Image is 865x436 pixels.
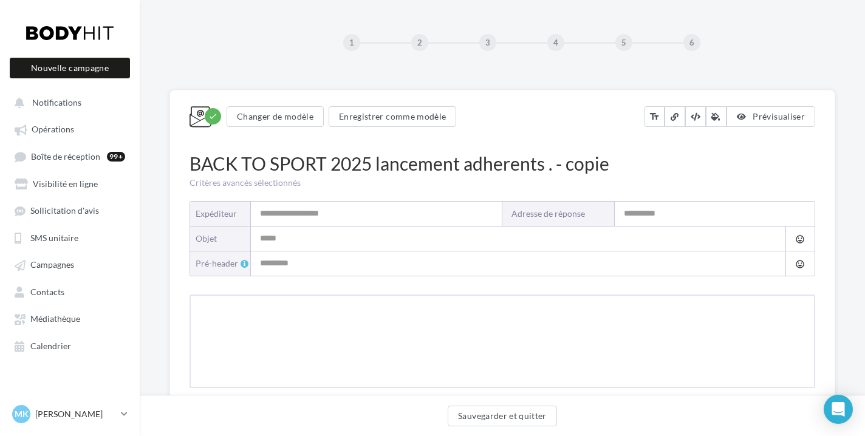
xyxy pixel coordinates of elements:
span: Prévisualiser [753,111,805,121]
a: SMS unitaire [7,227,132,248]
span: Campagnes [30,260,74,270]
button: Nouvelle campagne [10,58,130,78]
label: Adresse de réponse [502,202,615,226]
a: Boîte de réception99+ [7,145,132,168]
div: 2 [411,34,428,51]
p: [PERSON_NAME] [35,408,116,420]
div: 1 [343,34,360,51]
div: objet [196,233,241,245]
div: Expéditeur [196,208,241,220]
a: Visibilité en ligne [7,172,132,194]
iframe: Something wrong... [190,295,815,388]
span: Sollicitation d'avis [30,206,99,216]
a: Sollicitation d'avis [7,199,132,221]
span: Opérations [32,124,74,135]
a: Opérations [7,118,132,140]
div: 3 [479,34,496,51]
div: Critères avancés sélectionnés [190,177,815,189]
div: 6 [683,34,700,51]
button: tag_faces [785,251,814,276]
button: Enregistrer comme modèle [329,106,456,127]
a: Contacts [7,281,132,302]
a: Campagnes [7,253,132,275]
i: text_fields [649,111,660,123]
span: Médiathèque [30,314,80,324]
button: Prévisualiser [727,106,815,127]
span: Contacts [30,287,64,297]
button: Sauvegarder et quitter [448,406,557,426]
div: Open Intercom Messenger [824,395,853,424]
div: Pré-header [196,257,251,270]
span: Notifications [32,97,81,107]
span: SMS unitaire [30,233,78,243]
span: Calendrier [30,341,71,351]
button: Changer de modèle [227,106,324,127]
div: 5 [615,34,632,51]
div: Modifications enregistrées [205,108,221,124]
a: MK [PERSON_NAME] [10,403,130,426]
i: tag_faces [795,259,805,269]
div: 99+ [107,152,125,162]
button: text_fields [644,106,665,127]
button: Notifications [7,91,128,113]
span: Visibilité en ligne [33,179,98,189]
i: check [208,112,217,121]
div: BACK TO SPORT 2025 lancement adherents . - copie [190,151,815,177]
a: Médiathèque [7,307,132,329]
div: 4 [547,34,564,51]
span: MK [15,408,29,420]
span: Boîte de réception [31,151,100,162]
a: Calendrier [7,335,132,356]
i: tag_faces [795,234,805,244]
button: tag_faces [785,227,814,251]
